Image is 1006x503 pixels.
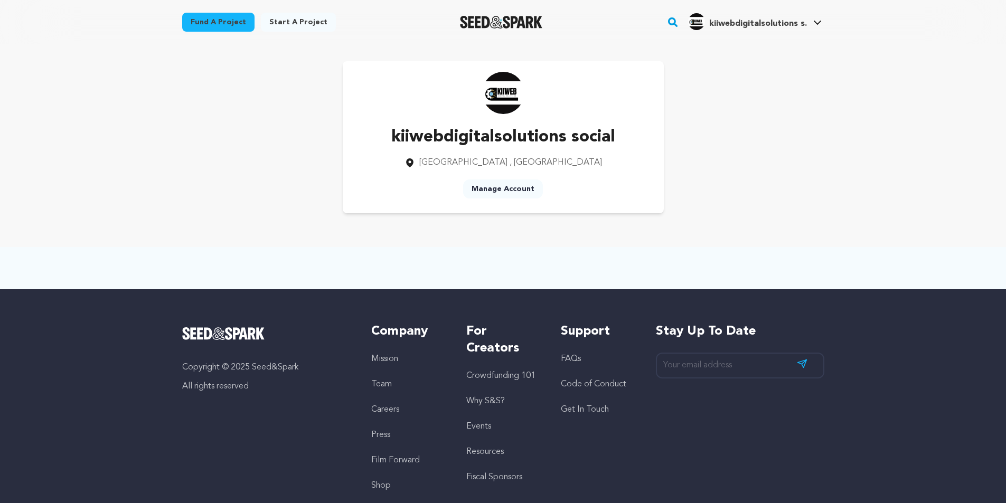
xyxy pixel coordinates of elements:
[688,13,705,30] img: a0864dcaa012d288.png
[656,323,824,340] h5: Stay up to date
[466,422,491,431] a: Events
[561,355,581,363] a: FAQs
[709,20,807,28] span: kiiwebdigitalsolutions s.
[371,380,392,388] a: Team
[391,125,615,150] p: kiiwebdigitalsolutions social
[371,481,391,490] a: Shop
[686,11,824,33] span: kiiwebdigitalsolutions s.'s Profile
[561,405,609,414] a: Get In Touch
[371,431,390,439] a: Press
[182,327,351,340] a: Seed&Spark Homepage
[466,397,505,405] a: Why S&S?
[688,13,807,30] div: kiiwebdigitalsolutions s.'s Profile
[460,16,543,29] img: Seed&Spark Logo Dark Mode
[482,72,524,114] img: https://seedandspark-static.s3.us-east-2.amazonaws.com/images/User/002/321/469/medium/a0864dcaa01...
[419,158,507,167] span: [GEOGRAPHIC_DATA]
[371,355,398,363] a: Mission
[463,179,543,198] a: Manage Account
[466,448,504,456] a: Resources
[182,327,265,340] img: Seed&Spark Logo
[371,323,445,340] h5: Company
[656,353,824,378] input: Your email address
[466,372,535,380] a: Crowdfunding 101
[460,16,543,29] a: Seed&Spark Homepage
[182,13,255,32] a: Fund a project
[510,158,602,167] span: , [GEOGRAPHIC_DATA]
[182,361,351,374] p: Copyright © 2025 Seed&Spark
[182,380,351,393] p: All rights reserved
[561,380,626,388] a: Code of Conduct
[466,323,540,357] h5: For Creators
[261,13,336,32] a: Start a project
[371,405,399,414] a: Careers
[466,473,522,481] a: Fiscal Sponsors
[686,11,824,30] a: kiiwebdigitalsolutions s.'s Profile
[561,323,634,340] h5: Support
[371,456,420,464] a: Film Forward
